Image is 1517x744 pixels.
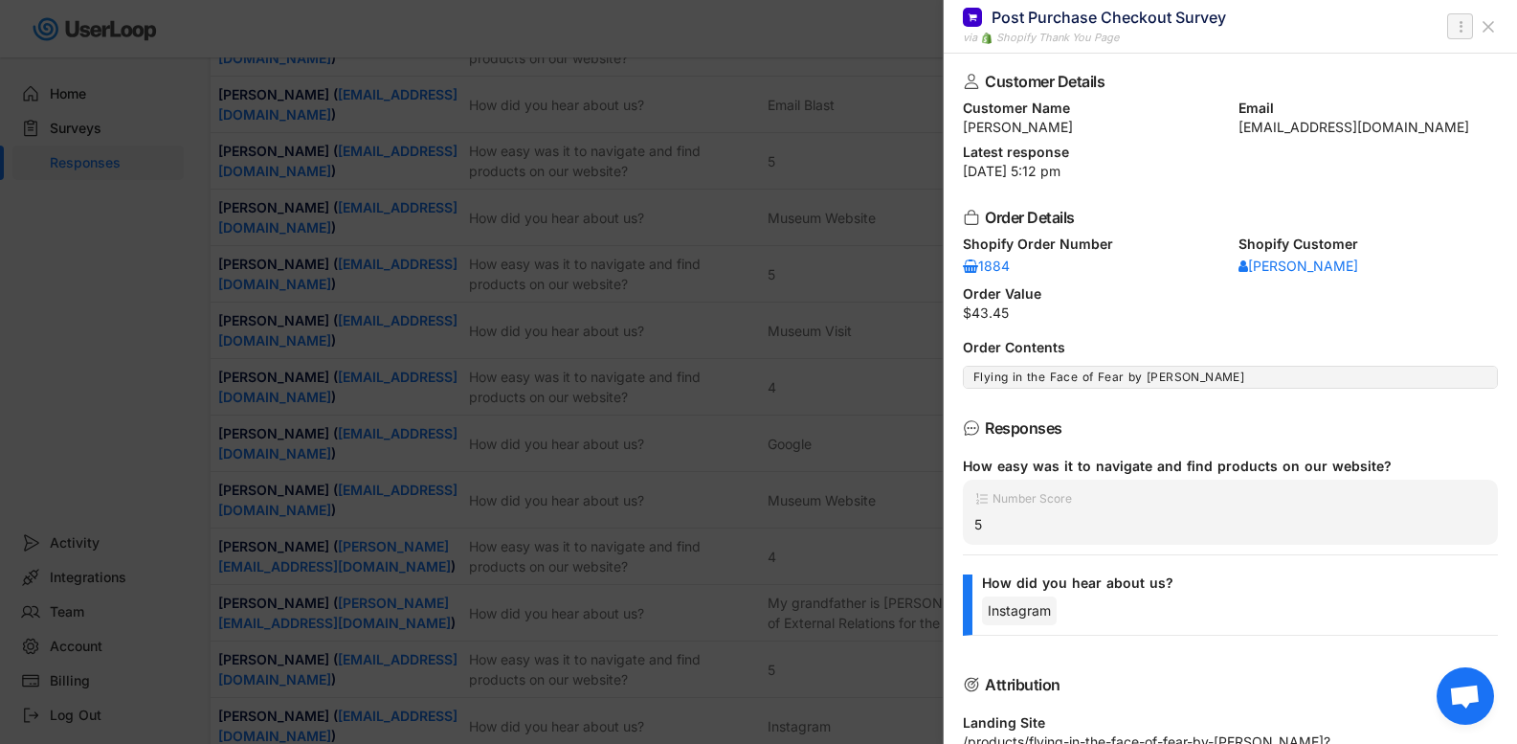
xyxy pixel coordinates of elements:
[963,146,1498,159] div: Latest response
[985,420,1467,436] div: Responses
[973,370,1487,385] div: Flying in the Face of Fear by [PERSON_NAME]
[974,516,1486,533] div: 5
[985,210,1467,225] div: Order Details
[1459,16,1462,36] text: 
[963,121,1223,134] div: [PERSON_NAME]
[963,30,977,46] div: via
[1437,667,1494,725] div: Open chat
[1451,15,1470,38] button: 
[1238,121,1499,134] div: [EMAIL_ADDRESS][DOMAIN_NAME]
[963,716,1498,730] div: Landing Site
[993,493,1072,505] div: Number Score
[992,7,1226,28] div: Post Purchase Checkout Survey
[963,306,1498,320] div: $43.45
[1238,101,1499,115] div: Email
[982,575,1483,592] div: How did you hear about us?
[1238,257,1358,276] a: [PERSON_NAME]
[963,259,1020,273] div: 1884
[963,101,1223,115] div: Customer Name
[985,677,1467,692] div: Attribution
[996,30,1119,46] div: Shopify Thank You Page
[982,597,1057,625] div: Instagram
[963,165,1498,178] div: [DATE] 5:12 pm
[963,287,1498,301] div: Order Value
[963,257,1020,276] a: 1884
[963,458,1483,475] div: How easy was it to navigate and find products on our website?
[1238,237,1499,251] div: Shopify Customer
[1238,259,1358,273] div: [PERSON_NAME]
[985,74,1467,89] div: Customer Details
[963,237,1223,251] div: Shopify Order Number
[981,33,993,44] img: 1156660_ecommerce_logo_shopify_icon%20%281%29.png
[963,341,1498,354] div: Order Contents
